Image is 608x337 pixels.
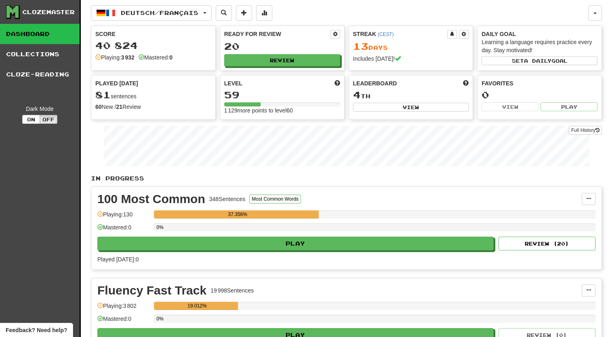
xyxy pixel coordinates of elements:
[224,41,340,51] div: 20
[353,90,469,100] div: th
[95,53,135,61] div: Playing:
[256,5,272,21] button: More stats
[95,30,211,38] div: Score
[91,174,602,182] p: In Progress
[353,55,469,63] div: Includes [DATE]!
[335,79,340,87] span: Score more points to level up
[97,193,205,205] div: 100 Most Common
[95,89,111,100] span: 81
[97,237,494,250] button: Play
[524,58,551,64] span: a daily
[353,89,361,100] span: 4
[224,90,340,100] div: 59
[121,9,198,16] span: Deutsch / Français
[216,5,232,21] button: Search sentences
[22,115,40,124] button: On
[378,32,394,37] a: (CEST)
[499,237,595,250] button: Review (20)
[95,40,211,51] div: 40 824
[6,326,67,334] span: Open feedback widget
[97,223,150,237] div: Mastered: 0
[210,286,254,295] div: 19 998 Sentences
[95,90,211,100] div: sentences
[209,195,246,203] div: 348 Sentences
[482,38,597,54] div: Learning a language requires practice every day. Stay motivated!
[482,30,597,38] div: Daily Goal
[6,105,74,113] div: Dark Mode
[353,30,448,38] div: Streak
[224,106,340,114] div: 1 129 more points to level 60
[569,126,602,135] a: Full History
[482,102,539,111] button: View
[463,79,469,87] span: This week in points, UTC
[353,41,469,52] div: Day s
[95,79,138,87] span: Played [DATE]
[97,302,150,315] div: Playing: 3 802
[353,40,368,52] span: 13
[541,102,597,111] button: Play
[156,210,319,218] div: 37.356%
[121,54,135,61] strong: 3 932
[169,54,173,61] strong: 0
[97,315,150,328] div: Mastered: 0
[139,53,173,61] div: Mastered:
[116,104,122,110] strong: 21
[40,115,57,124] button: Off
[482,56,597,65] button: Seta dailygoal
[224,54,340,66] button: Review
[353,79,397,87] span: Leaderboard
[353,103,469,112] button: View
[224,79,242,87] span: Level
[482,90,597,100] div: 0
[95,104,102,110] strong: 60
[224,30,330,38] div: Ready for Review
[91,5,212,21] button: Deutsch/Français
[236,5,252,21] button: Add sentence to collection
[22,8,75,16] div: Clozemaster
[482,79,597,87] div: Favorites
[95,103,211,111] div: New / Review
[156,302,238,310] div: 19.012%
[97,256,139,263] span: Played [DATE]: 0
[249,195,301,203] button: Most Common Words
[97,210,150,224] div: Playing: 130
[97,284,206,297] div: Fluency Fast Track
